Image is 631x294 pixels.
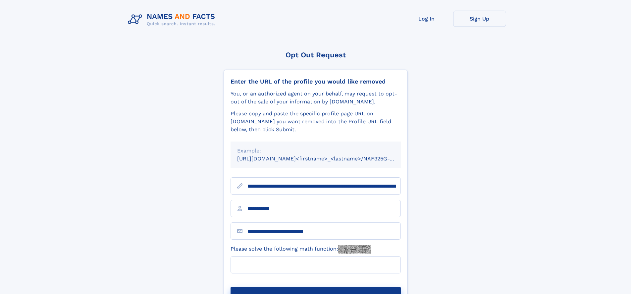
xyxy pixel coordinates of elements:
[237,155,413,162] small: [URL][DOMAIN_NAME]<firstname>_<lastname>/NAF325G-xxxxxxxx
[231,110,401,134] div: Please copy and paste the specific profile page URL on [DOMAIN_NAME] you want removed into the Pr...
[224,51,408,59] div: Opt Out Request
[400,11,453,27] a: Log In
[231,78,401,85] div: Enter the URL of the profile you would like removed
[453,11,506,27] a: Sign Up
[231,245,371,254] label: Please solve the following math function:
[125,11,221,29] img: Logo Names and Facts
[237,147,394,155] div: Example:
[231,90,401,106] div: You, or an authorized agent on your behalf, may request to opt-out of the sale of your informatio...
